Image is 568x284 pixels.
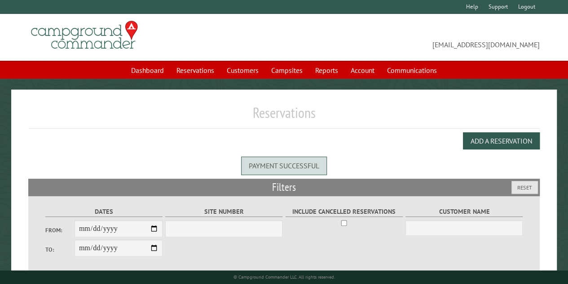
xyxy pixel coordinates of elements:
[28,18,141,53] img: Campground Commander
[345,62,380,79] a: Account
[382,62,442,79] a: Communications
[45,207,163,217] label: Dates
[28,179,540,196] h2: Filters
[233,274,335,280] small: © Campground Commander LLC. All rights reserved.
[221,62,264,79] a: Customers
[463,132,540,149] button: Add a Reservation
[241,157,327,175] div: Payment successful
[405,207,523,217] label: Customer Name
[126,62,169,79] a: Dashboard
[511,181,538,194] button: Reset
[165,207,282,217] label: Site Number
[266,62,308,79] a: Campsites
[28,104,540,129] h1: Reservations
[284,25,540,50] span: [EMAIL_ADDRESS][DOMAIN_NAME]
[286,207,403,217] label: Include Cancelled Reservations
[45,245,75,254] label: To:
[45,226,75,234] label: From:
[171,62,220,79] a: Reservations
[310,62,343,79] a: Reports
